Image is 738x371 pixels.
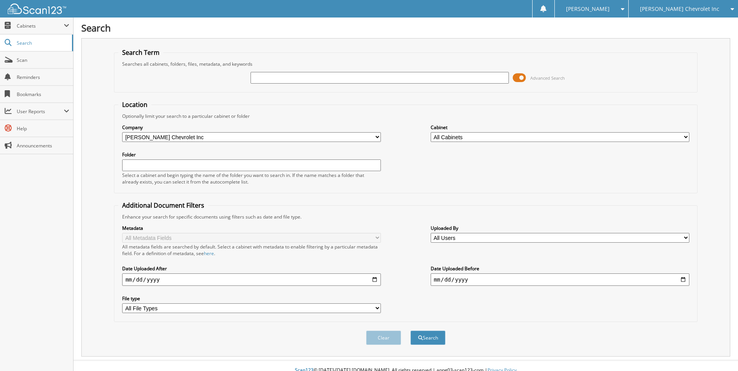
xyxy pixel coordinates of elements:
[640,7,719,11] span: [PERSON_NAME] Chevrolet Inc
[122,243,381,257] div: All metadata fields are searched by default. Select a cabinet with metadata to enable filtering b...
[122,151,381,158] label: Folder
[17,142,69,149] span: Announcements
[17,40,68,46] span: Search
[431,225,689,231] label: Uploaded By
[122,225,381,231] label: Metadata
[17,74,69,80] span: Reminders
[122,295,381,302] label: File type
[530,75,565,81] span: Advanced Search
[118,213,693,220] div: Enhance your search for specific documents using filters such as date and file type.
[17,23,64,29] span: Cabinets
[204,250,214,257] a: here
[122,273,381,286] input: start
[17,57,69,63] span: Scan
[431,124,689,131] label: Cabinet
[122,124,381,131] label: Company
[17,91,69,98] span: Bookmarks
[566,7,610,11] span: [PERSON_NAME]
[118,61,693,67] div: Searches all cabinets, folders, files, metadata, and keywords
[122,172,381,185] div: Select a cabinet and begin typing the name of the folder you want to search in. If the name match...
[118,100,151,109] legend: Location
[81,21,730,34] h1: Search
[410,331,445,345] button: Search
[118,48,163,57] legend: Search Term
[17,125,69,132] span: Help
[122,265,381,272] label: Date Uploaded After
[431,273,689,286] input: end
[431,265,689,272] label: Date Uploaded Before
[118,113,693,119] div: Optionally limit your search to a particular cabinet or folder
[8,3,66,14] img: scan123-logo-white.svg
[366,331,401,345] button: Clear
[17,108,64,115] span: User Reports
[118,201,208,210] legend: Additional Document Filters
